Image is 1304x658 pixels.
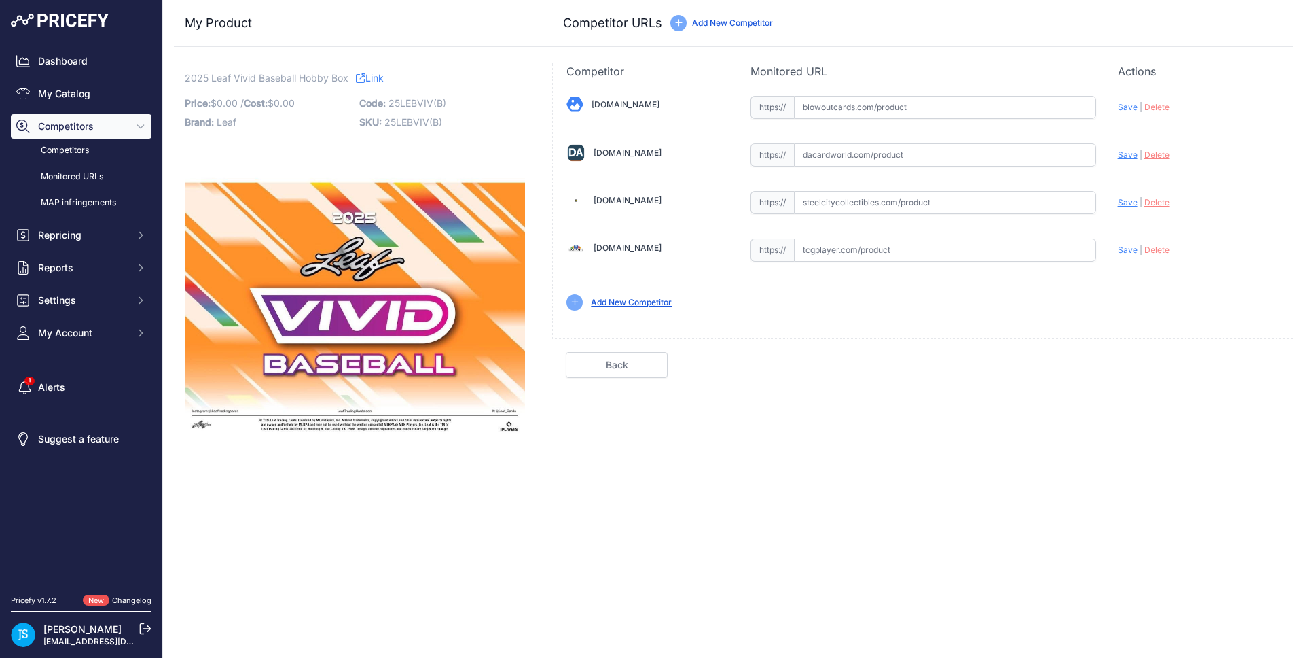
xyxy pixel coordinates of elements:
a: [DOMAIN_NAME] [594,195,662,205]
span: https:// [750,191,794,214]
span: https:// [750,143,794,167]
h3: Competitor URLs [563,14,662,33]
span: 0.00 [274,97,295,109]
input: blowoutcards.com/product [794,96,1096,119]
span: Repricing [38,228,127,242]
span: SKU: [359,116,382,128]
span: 25LEBVIV(B) [388,97,446,109]
input: steelcitycollectibles.com/product [794,191,1096,214]
span: Cost: [244,97,268,109]
a: [DOMAIN_NAME] [592,99,659,109]
nav: Sidebar [11,49,151,578]
span: | [1140,150,1142,160]
a: Alerts [11,375,151,400]
span: / $ [240,97,295,109]
span: Save [1118,102,1138,112]
span: 2025 Leaf Vivid Baseball Hobby Box [185,69,348,86]
span: Competitors [38,120,127,133]
span: | [1140,197,1142,207]
a: Add New Competitor [692,18,773,28]
img: Pricefy Logo [11,14,109,27]
a: My Catalog [11,82,151,106]
span: 0.00 [217,97,238,109]
span: Brand: [185,116,214,128]
a: Changelog [112,595,151,605]
span: | [1140,245,1142,255]
span: Delete [1144,150,1170,160]
span: Save [1118,197,1138,207]
a: Competitors [11,139,151,162]
a: Dashboard [11,49,151,73]
a: Monitored URLs [11,165,151,189]
p: Monitored URL [750,63,1096,80]
button: Settings [11,288,151,313]
a: Back [566,352,668,378]
span: Delete [1144,102,1170,112]
a: [DOMAIN_NAME] [594,243,662,253]
span: Settings [38,294,127,307]
span: 25LEBVIV(B) [384,116,442,128]
div: Pricefy v1.7.2 [11,595,56,606]
p: $ [185,94,351,113]
button: Competitors [11,114,151,139]
span: Price: [185,97,211,109]
span: Save [1118,245,1138,255]
span: https:// [750,96,794,119]
a: [PERSON_NAME] [43,623,122,635]
a: Add New Competitor [591,297,672,307]
h3: My Product [185,14,525,33]
p: Actions [1118,63,1280,80]
span: Leaf [217,116,236,128]
button: My Account [11,321,151,345]
span: Reports [38,261,127,275]
button: Reports [11,256,151,280]
p: Competitor [566,63,728,80]
span: New [83,595,109,606]
span: | [1140,102,1142,112]
span: Delete [1144,197,1170,207]
input: tcgplayer.com/product [794,239,1096,262]
span: https:// [750,239,794,262]
a: Suggest a feature [11,427,151,451]
span: My Account [38,326,127,340]
a: MAP infringements [11,191,151,215]
a: [EMAIL_ADDRESS][DOMAIN_NAME] [43,636,185,646]
button: Repricing [11,223,151,247]
span: Save [1118,150,1138,160]
a: Link [356,69,384,86]
a: [DOMAIN_NAME] [594,148,662,158]
span: Delete [1144,245,1170,255]
span: Code: [359,97,386,109]
input: dacardworld.com/product [794,143,1096,167]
